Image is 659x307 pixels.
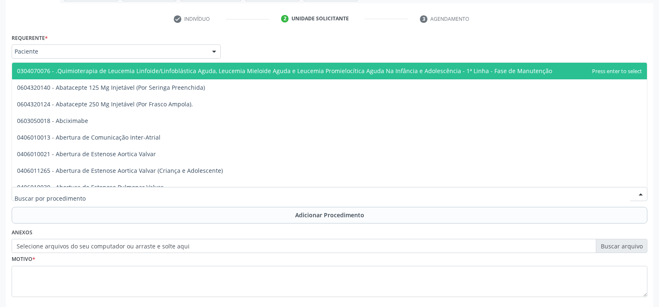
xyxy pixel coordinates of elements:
label: Requerente [12,32,48,44]
div: Unidade solicitante [291,15,349,22]
button: Adicionar Procedimento [12,207,647,223]
span: 0406011265 - Abertura de Estenose Aortica Valvar (Criança e Adolescente) [17,167,223,174]
span: 0603050018 - Abciximabe [17,117,88,125]
span: 0604320124 - Abatacepte 250 Mg Injetável (Por Frasco Ampola). [17,100,193,108]
div: 2 [281,15,289,22]
input: Buscar por procedimento [15,190,630,206]
span: 0604320140 - Abatacepte 125 Mg Injetável (Por Seringa Preenchida) [17,84,205,91]
label: Anexos [12,226,32,239]
span: 0406010030 - Abertura de Estenose Pulmonar Valvar [17,183,163,191]
span: 0304070076 - .Quimioterapia de Leucemia Linfoide/Linfoblástica Aguda, Leucemia Mieloide Aguda e L... [17,67,552,75]
span: 0406010013 - Abertura de Comunicação Inter-Atrial [17,133,160,141]
span: 0406010021 - Abertura de Estenose Aortica Valvar [17,150,156,158]
label: Motivo [12,253,35,266]
span: Paciente [15,47,204,56]
span: Adicionar Procedimento [295,211,364,219]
